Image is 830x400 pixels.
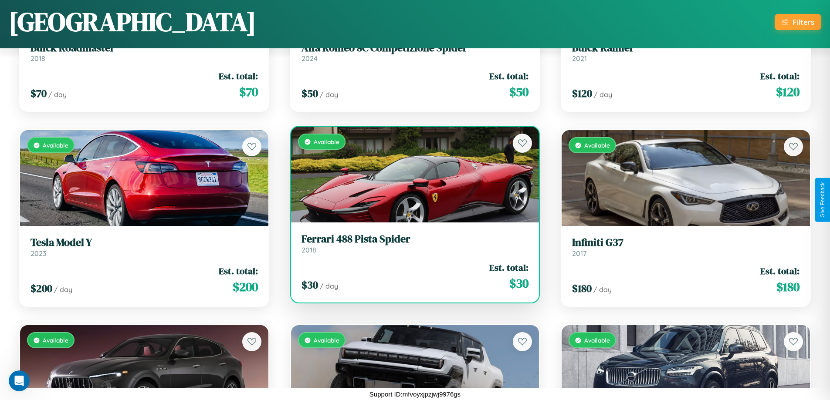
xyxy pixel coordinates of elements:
[302,245,316,254] span: 2018
[219,70,258,82] span: Est. total:
[9,4,256,40] h1: [GEOGRAPHIC_DATA]
[30,236,258,258] a: Tesla Model Y2023
[776,83,800,101] span: $ 120
[302,86,318,101] span: $ 50
[584,141,610,149] span: Available
[30,54,45,63] span: 2018
[9,370,30,391] iframe: Intercom live chat
[30,42,258,63] a: Buick Roadmaster2018
[793,17,814,27] div: Filters
[572,54,587,63] span: 2021
[509,83,528,101] span: $ 50
[314,336,339,344] span: Available
[302,54,318,63] span: 2024
[572,86,592,101] span: $ 120
[820,182,826,218] div: Give Feedback
[572,249,586,258] span: 2017
[775,14,821,30] button: Filters
[30,249,46,258] span: 2023
[48,90,67,99] span: / day
[489,261,528,274] span: Est. total:
[584,336,610,344] span: Available
[302,42,529,63] a: Alfa Romeo 8C Competizione Spider2024
[489,70,528,82] span: Est. total:
[509,275,528,292] span: $ 30
[320,90,338,99] span: / day
[760,70,800,82] span: Est. total:
[594,90,612,99] span: / day
[572,236,800,249] h3: Infiniti G37
[302,233,529,254] a: Ferrari 488 Pista Spider2018
[302,42,529,54] h3: Alfa Romeo 8C Competizione Spider
[572,236,800,258] a: Infiniti G372017
[30,86,47,101] span: $ 70
[239,83,258,101] span: $ 70
[593,285,612,294] span: / day
[233,278,258,296] span: $ 200
[369,388,461,400] p: Support ID: mfvoyxjpzjwj9976gs
[302,278,318,292] span: $ 30
[43,141,68,149] span: Available
[54,285,72,294] span: / day
[43,336,68,344] span: Available
[776,278,800,296] span: $ 180
[572,281,592,296] span: $ 180
[302,233,529,245] h3: Ferrari 488 Pista Spider
[320,282,338,290] span: / day
[30,281,52,296] span: $ 200
[30,236,258,249] h3: Tesla Model Y
[314,138,339,145] span: Available
[760,265,800,277] span: Est. total:
[219,265,258,277] span: Est. total:
[572,42,800,63] a: Buick Rainier2021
